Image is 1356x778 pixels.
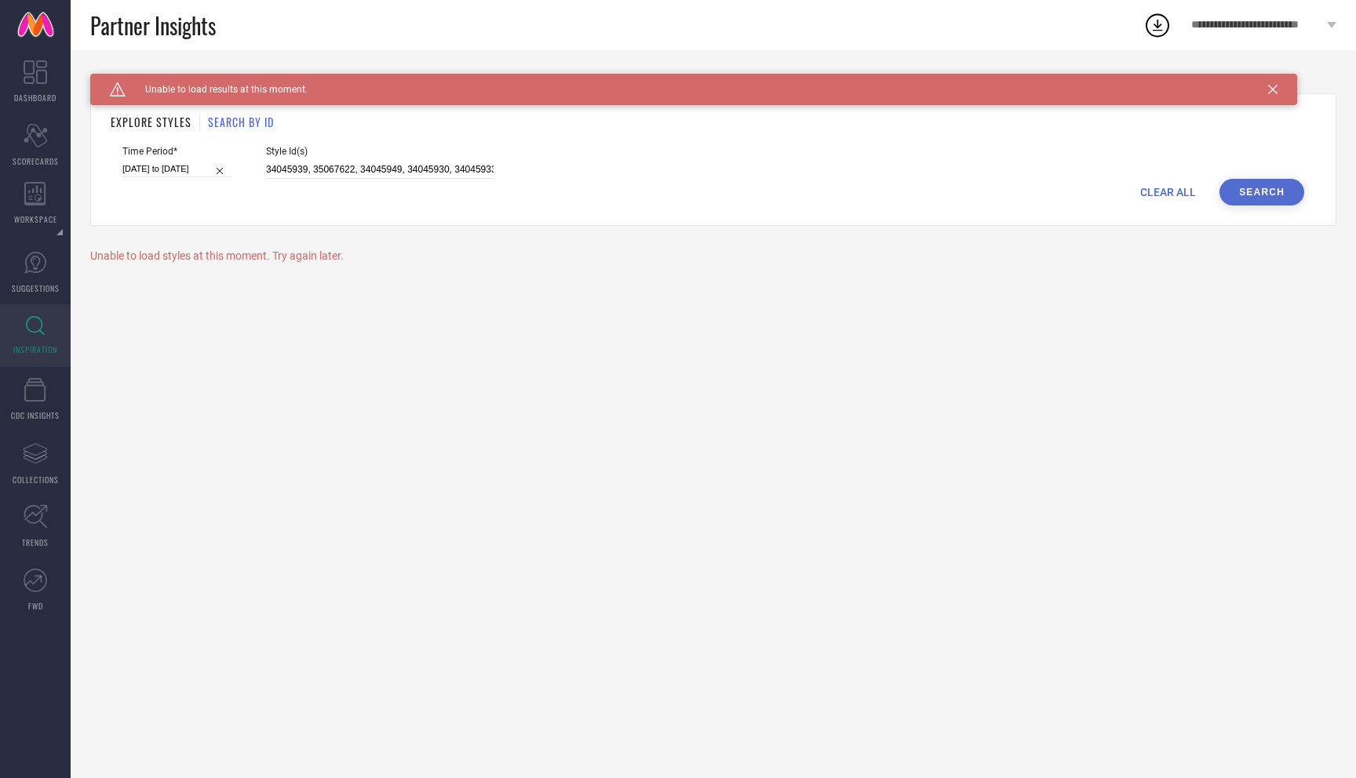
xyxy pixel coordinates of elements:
[1143,11,1172,39] div: Open download list
[13,155,59,167] span: SCORECARDS
[13,344,57,355] span: INSPIRATION
[90,74,1336,85] div: Back TO Dashboard
[266,146,494,157] span: Style Id(s)
[126,84,308,95] span: Unable to load results at this moment.
[22,536,49,548] span: TRENDS
[208,114,274,130] h1: SEARCH BY ID
[14,92,56,104] span: DASHBOARD
[13,474,59,485] span: COLLECTIONS
[11,409,60,421] span: CDC INSIGHTS
[14,213,57,225] span: WORKSPACE
[1140,186,1196,198] span: CLEAR ALL
[90,249,1336,262] div: Unable to load styles at this moment. Try again later.
[266,161,494,179] input: Enter comma separated style ids e.g. 12345, 67890
[111,114,191,130] h1: EXPLORE STYLES
[122,146,231,157] span: Time Period*
[90,9,216,42] span: Partner Insights
[12,282,60,294] span: SUGGESTIONS
[1219,179,1304,205] button: Search
[28,600,43,612] span: FWD
[122,161,231,177] input: Select time period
